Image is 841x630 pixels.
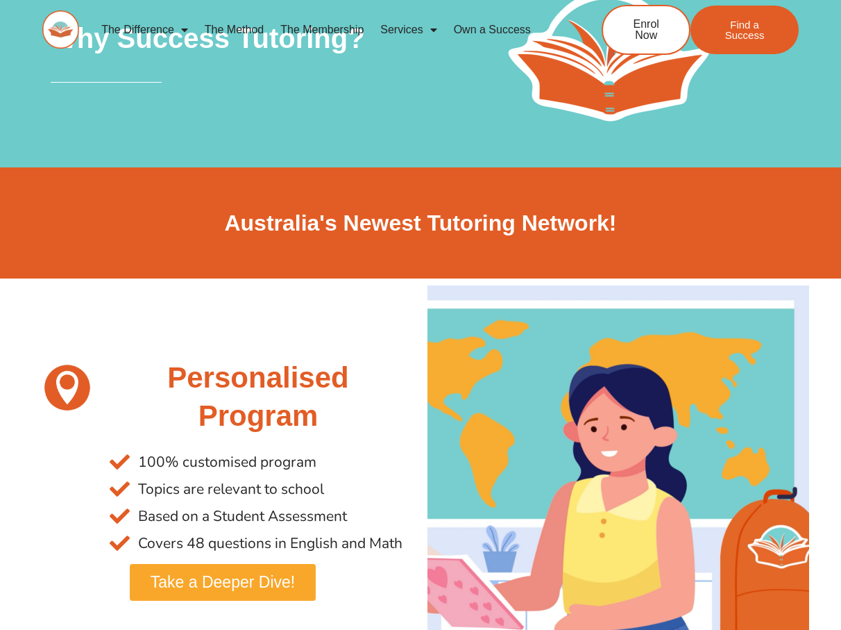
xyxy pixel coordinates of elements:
span: Based on a Student Assessment [135,503,347,530]
a: The Membership [272,14,372,46]
span: Topics are relevant to school [135,476,324,503]
span: Enrol Now [624,19,668,41]
nav: Menu [93,14,558,46]
span: Find a Success [711,19,778,40]
span: Covers 48 questions in English and Math [135,530,402,557]
a: Take a Deeper Dive! [130,564,316,601]
h2: Personalised Program [110,359,407,435]
span: 100% customised program [135,449,316,476]
a: Find a Success [690,6,799,54]
a: Services [372,14,445,46]
a: The Method [196,14,272,46]
a: Own a Success [445,14,539,46]
a: The Difference [93,14,196,46]
h2: Australia's Newest Tutoring Network! [32,209,809,238]
a: Enrol Now [602,5,690,55]
span: Take a Deeper Dive! [151,574,295,590]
